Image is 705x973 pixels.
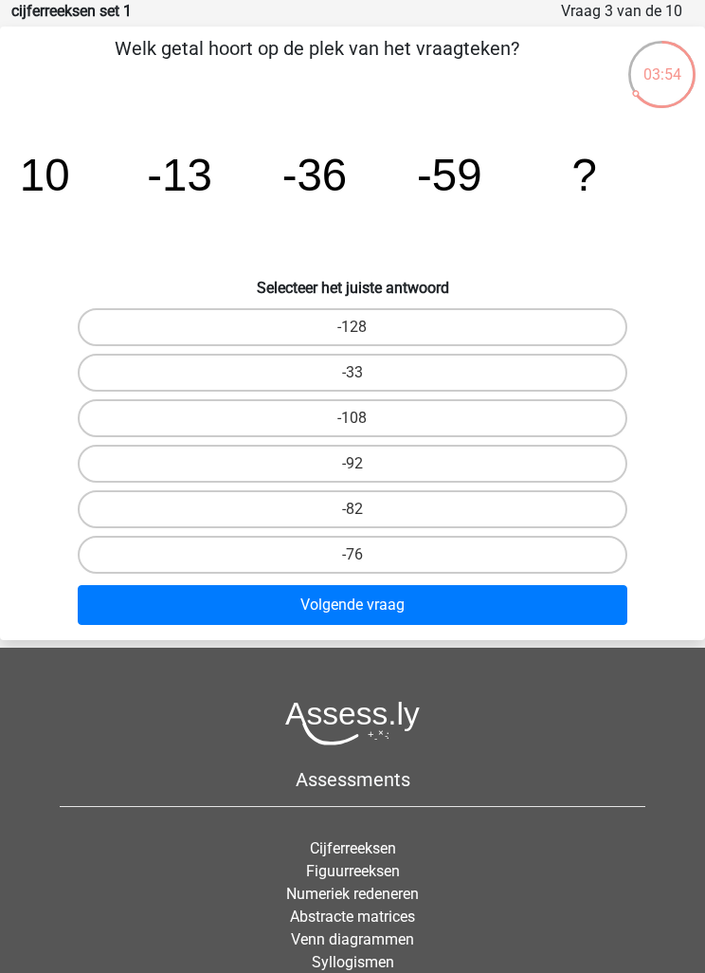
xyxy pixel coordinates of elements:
[291,930,414,948] a: Venn diagrammen
[306,862,400,880] a: Figuurreeksen
[572,150,597,200] tspan: ?
[78,354,628,392] label: -33
[282,150,348,200] tspan: -36
[78,585,628,625] button: Volgende vraag
[78,445,628,483] label: -92
[78,308,628,346] label: -128
[310,839,396,857] a: Cijferreeksen
[286,885,419,903] a: Numeriek redeneren
[78,399,628,437] label: -108
[290,908,415,926] a: Abstracte matrices
[78,490,628,528] label: -82
[8,275,697,297] h6: Selecteer het juiste antwoord
[60,768,645,791] h5: Assessments
[285,701,420,745] img: Assessly logo
[147,150,212,200] tspan: -13
[20,150,70,200] tspan: 10
[78,536,628,574] label: -76
[8,34,626,91] p: Welk getal hoort op de plek van het vraagteken?
[626,39,697,86] div: 03:54
[312,953,394,971] a: Syllogismen
[11,2,132,20] strong: cijferreeksen set 1
[417,150,482,200] tspan: -59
